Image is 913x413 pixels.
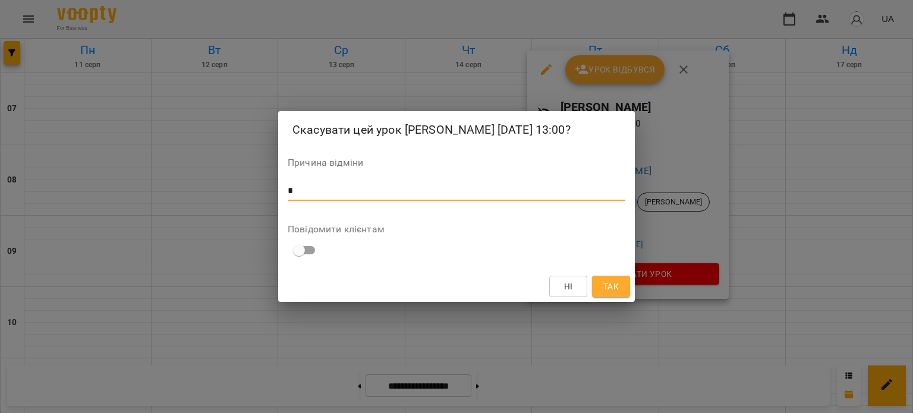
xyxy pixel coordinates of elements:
h2: Скасувати цей урок [PERSON_NAME] [DATE] 13:00? [292,121,621,139]
button: Так [592,276,630,297]
button: Ні [549,276,587,297]
label: Повідомити клієнтам [288,225,625,234]
span: Так [603,279,619,294]
label: Причина відміни [288,158,625,168]
span: Ні [564,279,573,294]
